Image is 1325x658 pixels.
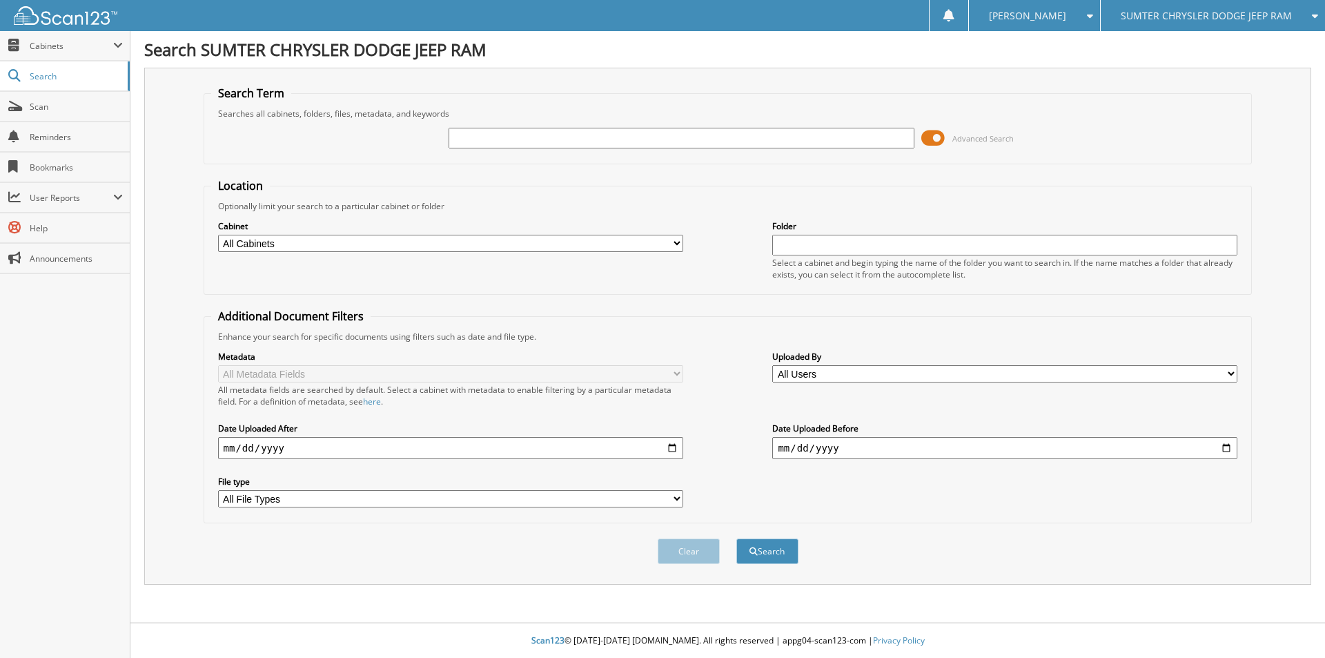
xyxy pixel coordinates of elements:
[211,331,1245,342] div: Enhance your search for specific documents using filters such as date and file type.
[1121,12,1292,20] span: SUMTER CHRYSLER DODGE JEEP RAM
[211,200,1245,212] div: Optionally limit your search to a particular cabinet or folder
[30,131,123,143] span: Reminders
[772,220,1237,232] label: Folder
[14,6,117,25] img: scan123-logo-white.svg
[218,476,683,487] label: File type
[772,423,1237,434] label: Date Uploaded Before
[30,40,113,52] span: Cabinets
[736,539,798,564] button: Search
[531,635,565,646] span: Scan123
[211,108,1245,119] div: Searches all cabinets, folders, files, metadata, and keywords
[772,351,1237,362] label: Uploaded By
[989,12,1066,20] span: [PERSON_NAME]
[218,423,683,434] label: Date Uploaded After
[658,539,720,564] button: Clear
[772,257,1237,280] div: Select a cabinet and begin typing the name of the folder you want to search in. If the name match...
[952,133,1014,144] span: Advanced Search
[218,351,683,362] label: Metadata
[211,86,291,101] legend: Search Term
[30,192,113,204] span: User Reports
[30,162,123,173] span: Bookmarks
[211,178,270,193] legend: Location
[772,437,1237,459] input: end
[363,396,381,407] a: here
[30,101,123,113] span: Scan
[144,38,1311,61] h1: Search SUMTER CHRYSLER DODGE JEEP RAM
[211,309,371,324] legend: Additional Document Filters
[218,384,683,407] div: All metadata fields are searched by default. Select a cabinet with metadata to enable filtering b...
[218,220,683,232] label: Cabinet
[873,635,925,646] a: Privacy Policy
[218,437,683,459] input: start
[130,624,1325,658] div: © [DATE]-[DATE] [DOMAIN_NAME]. All rights reserved | appg04-scan123-com |
[30,253,123,264] span: Announcements
[30,70,121,82] span: Search
[30,222,123,234] span: Help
